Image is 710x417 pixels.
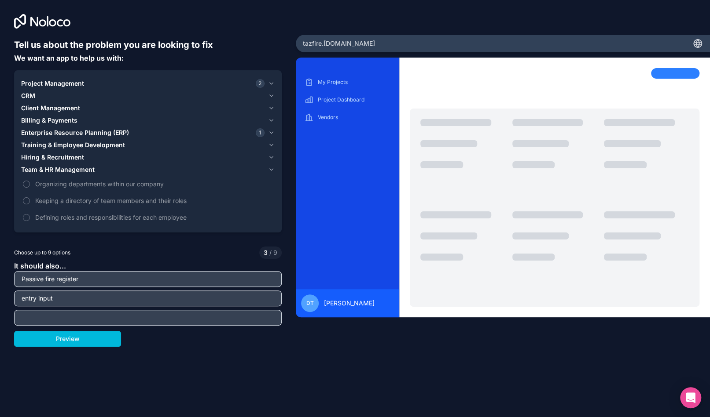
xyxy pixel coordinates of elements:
[21,114,275,127] button: Billing & Payments
[324,299,375,308] span: [PERSON_NAME]
[21,127,275,139] button: Enterprise Resource Planning (ERP)1
[21,176,275,225] div: Team & HR Management
[269,249,272,256] span: /
[35,179,273,189] span: Organizing departments within our company
[21,139,275,151] button: Training & Employee Development
[21,153,84,162] span: Hiring & Recruitment
[21,128,129,137] span: Enterprise Resource Planning (ERP)
[21,163,275,176] button: Team & HR Management
[21,90,275,102] button: CRM
[14,39,282,51] h6: Tell us about the problem you are looking to fix
[318,96,390,103] p: Project Dashboard
[256,128,265,137] span: 1
[303,39,375,48] span: tazfire .[DOMAIN_NAME]
[21,79,84,88] span: Project Management
[256,79,265,88] span: 2
[23,181,30,188] button: Organizing departments within our company
[23,214,30,221] button: Defining roles and responsibilities for each employee
[268,248,277,257] span: 9
[21,151,275,163] button: Hiring & Recruitment
[35,213,273,222] span: Defining roles and responsibilities for each employee
[303,75,392,282] div: scrollable content
[21,104,80,112] span: Client Management
[14,249,70,257] span: Choose up to 9 options
[21,77,275,90] button: Project Management2
[318,114,390,121] p: Vendors
[21,116,77,125] span: Billing & Payments
[21,102,275,114] button: Client Management
[264,248,268,257] span: 3
[14,261,66,270] span: It should also...
[680,387,701,408] div: Open Intercom Messenger
[21,165,95,174] span: Team & HR Management
[14,54,124,62] span: We want an app to help us with:
[14,331,121,347] button: Preview
[318,79,390,86] p: My Projects
[21,141,125,149] span: Training & Employee Development
[23,197,30,204] button: Keeping a directory of team members and their roles
[35,196,273,205] span: Keeping a directory of team members and their roles
[306,300,314,307] span: DT
[21,91,35,100] span: CRM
